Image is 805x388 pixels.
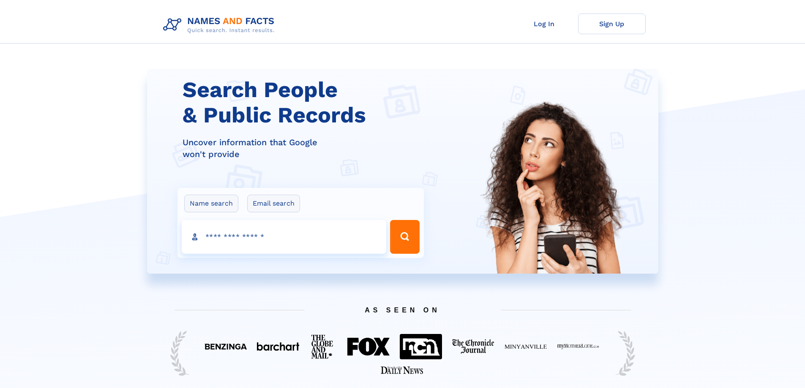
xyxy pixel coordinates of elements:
img: Featured on The Chronicle Journal [452,339,494,354]
h1: Search People & Public Records [183,77,429,128]
label: Email search [247,195,300,212]
img: Featured on My Mother Lode [557,344,599,350]
img: Featured on Benzinga [205,344,247,350]
button: Search Button [390,220,420,254]
img: Featured on FOX 40 [347,338,390,355]
span: AS SEEN ON [162,296,644,324]
label: Name search [184,195,238,212]
a: Sign Up [578,14,646,34]
input: search input [182,220,386,254]
a: Log In [510,14,578,34]
img: Featured on NCN [400,334,442,359]
div: Uncover information that Google won't provide [183,136,429,160]
img: Logo Names and Facts [160,14,281,36]
img: Featured on BarChart [257,342,299,350]
img: Featured on The Globe And Mail [309,333,337,361]
img: Featured on Starkville Daily News [381,366,423,374]
img: Search People and Public records [475,99,631,316]
img: Featured on Minyanville [505,344,547,350]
